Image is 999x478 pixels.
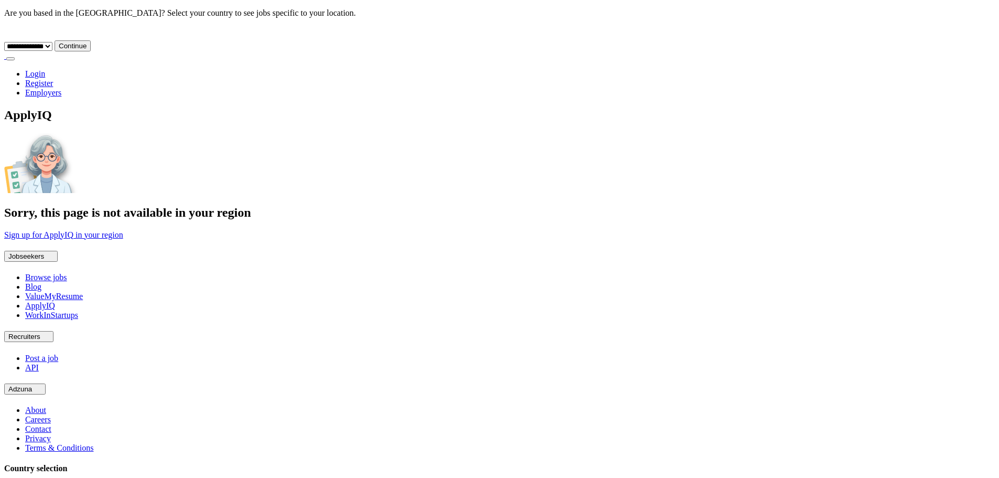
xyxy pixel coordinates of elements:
h4: Country selection [4,464,995,473]
a: ValueMyResume [25,292,83,301]
img: toggle icon [34,387,41,391]
img: toggle icon [42,334,49,339]
h1: ApplyIQ [4,108,995,122]
a: Register [25,79,53,88]
a: Privacy [25,434,51,443]
a: Browse jobs [25,273,67,282]
span: Jobseekers [8,252,44,260]
a: Contact [25,424,51,433]
a: Sign up for ApplyIQ in your region [4,230,123,239]
a: Employers [25,88,61,97]
button: Continue [55,40,91,51]
p: Are you based in the [GEOGRAPHIC_DATA]? Select your country to see jobs specific to your location. [4,8,995,18]
a: ApplyIQ [25,301,55,310]
a: WorkInStartups [25,311,78,320]
a: About [25,406,46,415]
button: Toggle main navigation menu [6,57,15,60]
h2: Sorry, this page is not available in your region [4,206,995,220]
a: API [25,363,39,372]
a: Terms & Conditions [25,443,93,452]
span: Adzuna [8,385,32,393]
a: Post a job [25,354,58,363]
a: Login [25,69,45,78]
a: Careers [25,415,51,424]
a: Blog [25,282,41,291]
img: toggle icon [46,254,53,259]
img: icon_close_no_bg.svg [93,26,115,48]
span: Recruiters [8,333,40,341]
